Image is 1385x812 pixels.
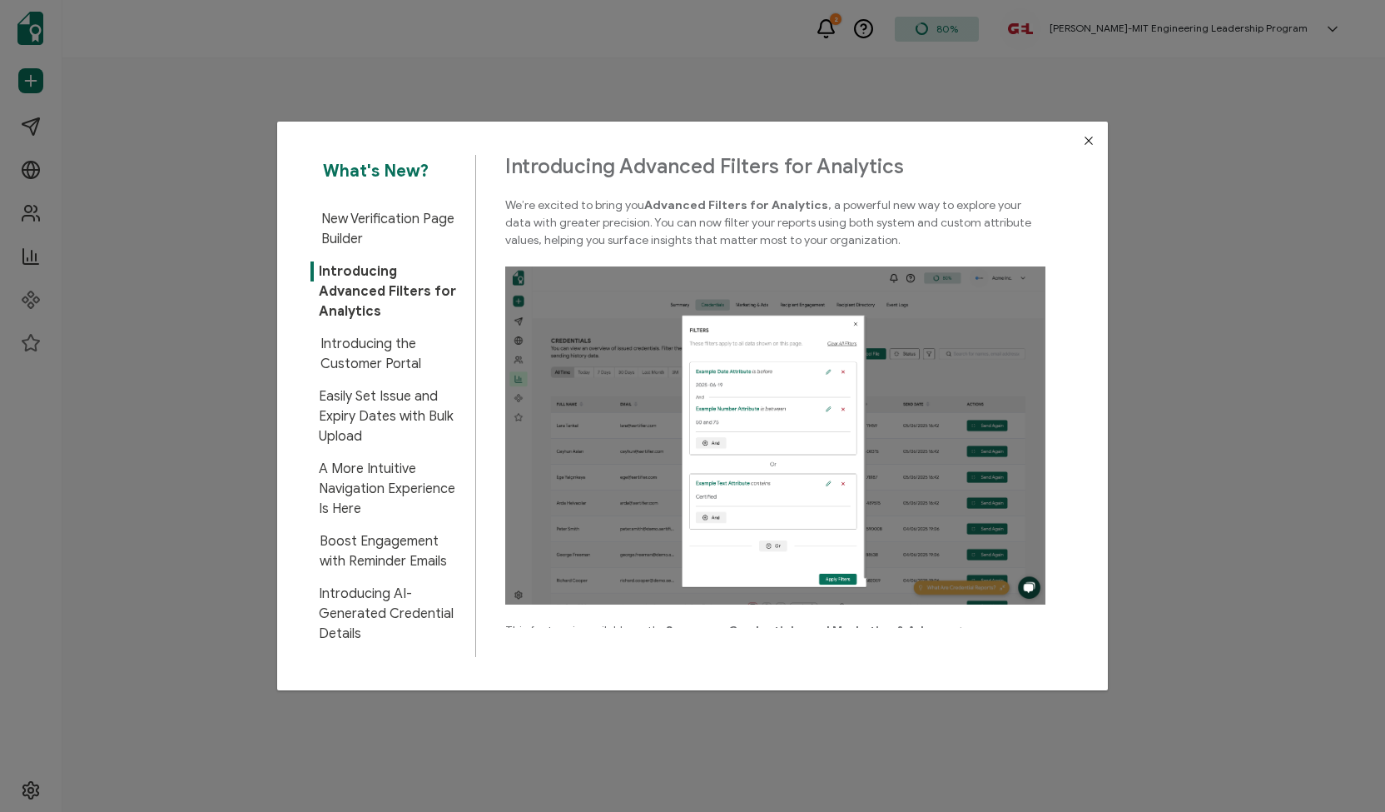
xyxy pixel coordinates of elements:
span: Introducing AI-Generated Credential Details [319,584,463,644]
span: Introducing the Customer Portal [320,334,463,374]
p: This feature is available on the report pages, allowing for more targeted analysis and easier dat... [505,622,1045,657]
h4: Introducing Advanced Filters for Analytics [505,155,1045,179]
span: Easily Set Issue and Expiry Dates with Bulk Upload [319,386,463,446]
strong: Summary, Credentials, and Marketing & Ads [666,624,931,638]
p: We’re excited to bring you , a powerful new way to explore your data with greater precision. You ... [505,197,1045,249]
span: Try the New Credential Campaign Workflow! [319,656,463,696]
button: Close [1070,122,1108,160]
span: Boost Engagement with Reminder Emails [320,531,463,571]
iframe: Chat Widget [1302,732,1385,812]
div: dialog [277,122,1108,690]
span: A More Intuitive Navigation Experience Is Here [319,459,463,519]
span: New Verification Page Builder [321,209,463,249]
span: Introducing Advanced Filters for Analytics [319,262,463,321]
span: What's New? [310,159,463,184]
strong: Advanced Filters for Analytics [644,198,828,212]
